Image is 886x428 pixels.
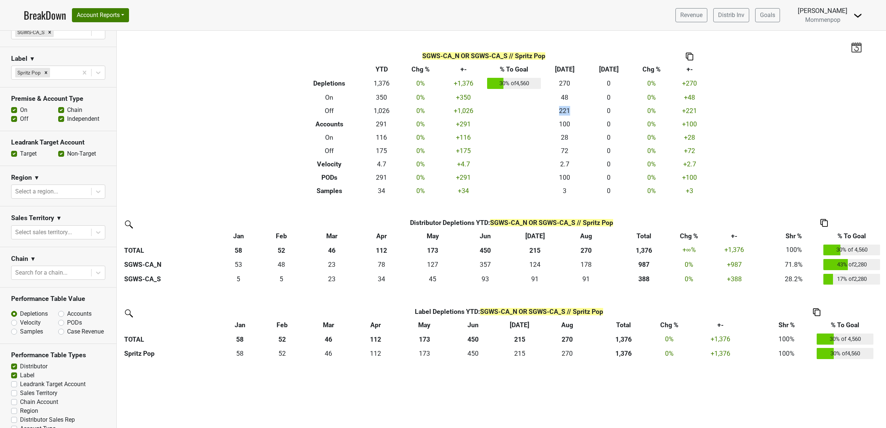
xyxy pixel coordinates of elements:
td: 100% [758,332,815,346]
a: Distrib Inv [713,8,749,22]
td: 5.333 [220,272,257,287]
td: 0 % [400,76,441,91]
td: 0 [587,91,631,104]
td: +48 [672,91,707,104]
td: 28 [543,131,587,144]
td: 0 % [400,184,441,198]
th: Feb: activate to sort column ascending [257,229,305,243]
td: 4.7 [363,157,400,171]
div: 23 [307,260,356,269]
th: Jun: activate to sort column ascending [450,318,496,332]
th: 52 [260,332,305,346]
td: 92.834 [460,272,510,287]
td: 0 [587,157,631,171]
th: 1375.666 [591,346,656,361]
td: 100 [543,171,587,184]
label: Leadrank Target Account [20,380,86,389]
th: Aug: activate to sort column ascending [543,318,591,332]
div: 178 [562,260,611,269]
img: Copy to clipboard [813,308,820,316]
label: Target [20,149,37,158]
th: Mar: activate to sort column ascending [304,318,352,332]
td: +100 [672,171,707,184]
td: 72 [543,144,587,157]
td: 0 % [631,157,672,171]
th: SGWS-CA_N [122,257,220,272]
td: 0 % [656,346,683,361]
th: May: activate to sort column ascending [405,229,460,243]
th: [DATE] [543,63,587,76]
th: 58 [220,332,260,346]
td: +1,376 [683,332,758,346]
label: Samples [20,327,43,336]
td: 1,026 [363,104,400,117]
th: % To Goal: activate to sort column ascending [822,229,882,243]
span: SGWS-CA_N OR SGWS-CA_S // Spritz Pop [422,52,545,60]
td: +3 [672,184,707,198]
div: +388 [704,274,764,284]
img: filter [122,307,134,319]
td: 356.75 [460,257,510,272]
th: 388.499 [612,272,675,287]
td: 0 [587,104,631,117]
td: 270 [543,76,587,91]
div: 357 [462,260,509,269]
td: 221 [543,104,587,117]
div: 127 [407,260,459,269]
label: Sales Territory [20,389,57,398]
label: Non-Target [67,149,96,158]
h3: Sales Territory [11,214,54,222]
h3: Chain [11,255,28,263]
button: Account Reports [72,8,129,22]
div: 215 [498,349,541,358]
td: 291 [363,117,400,131]
div: Remove Spritz Pop [42,68,50,77]
a: Goals [755,8,780,22]
th: May: activate to sort column ascending [399,318,449,332]
th: 270 [543,332,591,346]
th: 46 [305,243,358,258]
th: Off [296,144,363,157]
td: +116 [442,131,486,144]
div: Remove SGWS-CA_S [46,27,54,37]
td: 0 % [400,171,441,184]
td: +34 [442,184,486,198]
td: 91.333 [560,272,613,287]
td: 77.583 [358,257,405,272]
td: 46.333 [304,346,352,361]
td: 0 % [400,104,441,117]
td: 45.417 [405,272,460,287]
td: +175 [442,144,486,157]
th: Chg % [631,63,672,76]
th: % To Goal [486,63,543,76]
td: 4.666 [257,272,305,287]
th: 987.167 [612,257,675,272]
div: 91 [562,274,611,284]
th: YTD [363,63,400,76]
td: 178.167 [560,257,613,272]
div: Spritz Pop [15,68,42,77]
th: On [296,131,363,144]
td: 0 % [400,91,441,104]
th: Jul: activate to sort column ascending [496,318,543,332]
th: 450 [460,243,510,258]
div: 91 [512,274,558,284]
td: 23 [305,257,358,272]
td: 0 % [400,131,441,144]
th: &nbsp;: activate to sort column ascending [122,229,220,243]
div: 5 [222,274,255,284]
th: Chg %: activate to sort column ascending [675,229,702,243]
a: BreakDown [24,7,66,23]
td: 127.417 [405,257,460,272]
td: 214.917 [496,346,543,361]
th: PODs [296,171,363,184]
th: Label Depletions YTD : [260,305,758,318]
h3: Premise & Account Type [11,95,105,103]
th: Aug: activate to sort column ascending [560,229,613,243]
div: 48 [259,260,304,269]
label: Independent [67,115,99,123]
label: On [20,106,27,115]
td: 34.416 [358,272,405,287]
th: Velocity [296,157,363,171]
th: Samples [296,184,363,198]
